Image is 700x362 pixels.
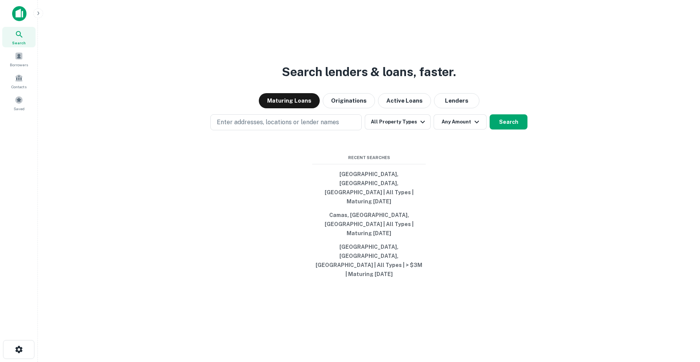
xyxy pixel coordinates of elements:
[12,6,26,21] img: capitalize-icon.png
[282,63,456,81] h3: Search lenders & loans, faster.
[323,93,375,108] button: Originations
[217,118,339,127] p: Enter addresses, locations or lender names
[2,93,36,113] a: Saved
[259,93,320,108] button: Maturing Loans
[2,71,36,91] a: Contacts
[12,40,26,46] span: Search
[365,114,431,130] button: All Property Types
[2,49,36,69] a: Borrowers
[662,301,700,338] iframe: Chat Widget
[434,114,487,130] button: Any Amount
[210,114,362,130] button: Enter addresses, locations or lender names
[312,154,426,161] span: Recent Searches
[434,93,479,108] button: Lenders
[312,167,426,208] button: [GEOGRAPHIC_DATA], [GEOGRAPHIC_DATA], [GEOGRAPHIC_DATA] | All Types | Maturing [DATE]
[378,93,431,108] button: Active Loans
[11,84,26,90] span: Contacts
[312,208,426,240] button: Camas, [GEOGRAPHIC_DATA], [GEOGRAPHIC_DATA] | All Types | Maturing [DATE]
[14,106,25,112] span: Saved
[10,62,28,68] span: Borrowers
[312,240,426,281] button: [GEOGRAPHIC_DATA], [GEOGRAPHIC_DATA], [GEOGRAPHIC_DATA] | All Types | > $3M | Maturing [DATE]
[2,27,36,47] a: Search
[490,114,527,130] button: Search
